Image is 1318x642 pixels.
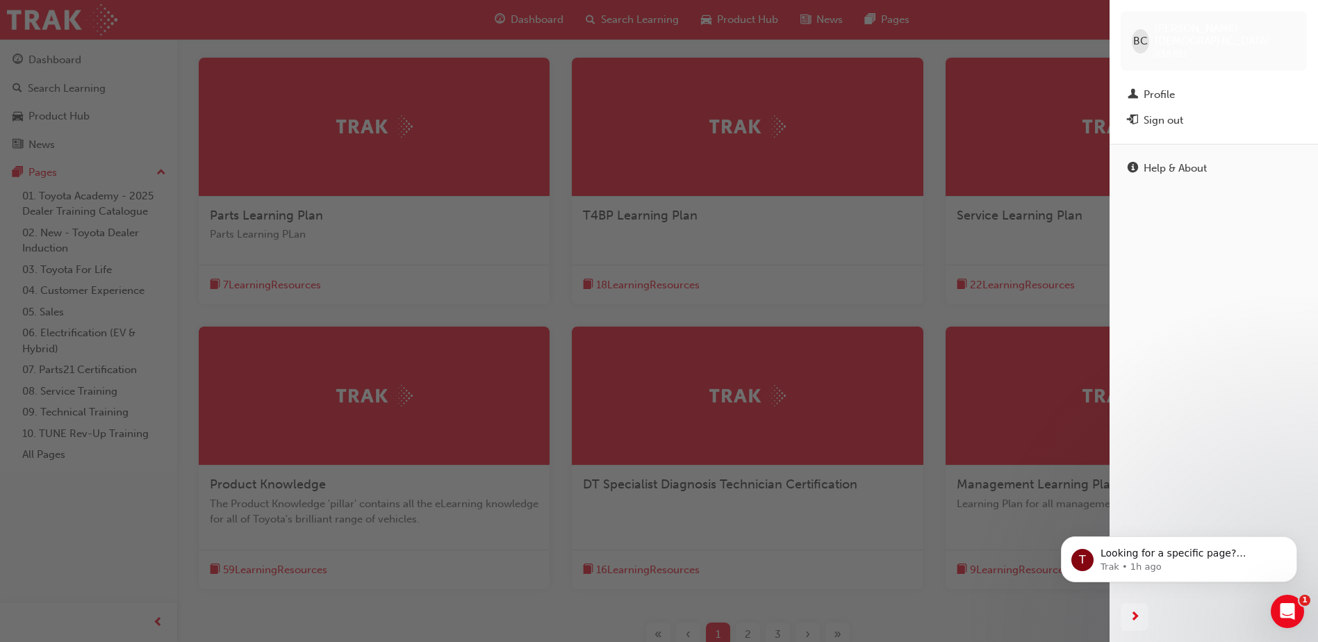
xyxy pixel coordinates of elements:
[1299,595,1310,606] span: 1
[1121,156,1307,181] a: Help & About
[1128,115,1138,127] span: exit-icon
[1130,609,1140,626] span: next-icon
[1144,160,1207,176] div: Help & About
[1121,108,1307,133] button: Sign out
[1040,507,1318,604] iframe: Intercom notifications message
[1144,113,1183,129] div: Sign out
[1128,163,1138,175] span: info-icon
[1133,33,1148,49] span: BC
[1155,22,1296,47] span: [PERSON_NAME] [DEMOGRAPHIC_DATA]
[1271,595,1304,628] iframe: Intercom live chat
[1155,48,1187,60] span: 638701
[1144,87,1175,103] div: Profile
[1128,89,1138,101] span: man-icon
[1121,82,1307,108] a: Profile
